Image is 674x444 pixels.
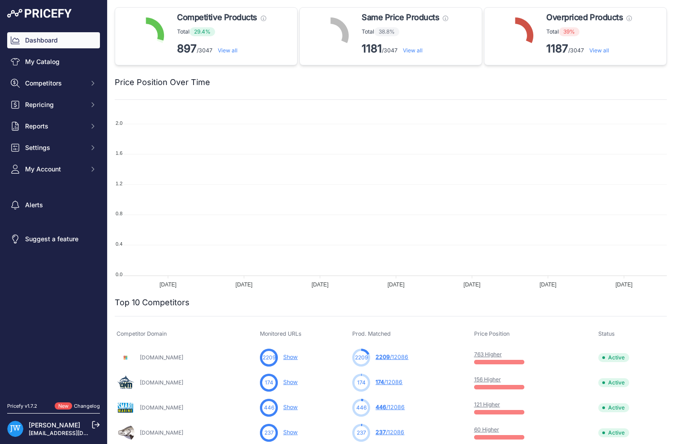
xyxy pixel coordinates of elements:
[598,403,629,412] span: Active
[362,27,448,36] p: Total
[546,42,632,56] p: /3047
[116,272,122,277] tspan: 0.0
[115,76,210,89] h2: Price Position Over Time
[7,231,100,247] a: Suggest a feature
[140,429,183,436] a: [DOMAIN_NAME]
[177,42,197,55] strong: 897
[29,430,122,436] a: [EMAIL_ADDRESS][DOMAIN_NAME]
[7,32,100,48] a: Dashboard
[559,27,579,36] span: 39%
[283,429,298,435] a: Show
[7,140,100,156] button: Settings
[218,47,238,54] a: View all
[474,401,500,408] a: 121 Higher
[546,27,632,36] p: Total
[474,351,502,358] a: 763 Higher
[283,404,298,410] a: Show
[7,161,100,177] button: My Account
[357,379,366,387] span: 174
[236,282,253,288] tspan: [DATE]
[376,354,390,360] span: 2209
[190,27,215,36] span: 29.4%
[29,421,80,429] a: [PERSON_NAME]
[598,330,615,337] span: Status
[177,42,266,56] p: /3047
[140,404,183,411] a: [DOMAIN_NAME]
[357,429,366,437] span: 237
[376,404,405,410] a: 446/12086
[376,404,386,410] span: 446
[25,165,84,174] span: My Account
[546,11,623,24] span: Overpriced Products
[598,378,629,387] span: Active
[25,100,84,109] span: Repricing
[260,330,302,337] span: Monitored URLs
[116,211,122,216] tspan: 0.8
[55,402,72,410] span: New
[376,429,404,435] a: 237/12086
[589,47,609,54] a: View all
[160,282,177,288] tspan: [DATE]
[374,27,399,36] span: 38.8%
[74,403,100,409] a: Changelog
[598,428,629,437] span: Active
[25,122,84,131] span: Reports
[25,79,84,88] span: Competitors
[546,42,568,55] strong: 1187
[474,426,499,433] a: 60 Higher
[311,282,328,288] tspan: [DATE]
[177,11,257,24] span: Competitive Products
[140,379,183,386] a: [DOMAIN_NAME]
[403,47,423,54] a: View all
[116,181,122,186] tspan: 1.2
[116,150,122,156] tspan: 1.6
[7,118,100,134] button: Reports
[7,402,37,410] div: Pricefy v1.7.2
[362,42,382,55] strong: 1181
[376,379,402,385] a: 174/12086
[356,404,367,412] span: 446
[388,282,405,288] tspan: [DATE]
[362,42,448,56] p: /3047
[283,379,298,385] a: Show
[376,354,408,360] a: 2209/12086
[7,197,100,213] a: Alerts
[140,354,183,361] a: [DOMAIN_NAME]
[115,296,190,309] h2: Top 10 Competitors
[25,143,84,152] span: Settings
[355,354,368,362] span: 2209
[177,27,266,36] p: Total
[598,353,629,362] span: Active
[117,330,167,337] span: Competitor Domain
[7,75,100,91] button: Competitors
[283,354,298,360] a: Show
[264,429,274,437] span: 237
[352,330,391,337] span: Prod. Matched
[264,404,274,412] span: 446
[540,282,557,288] tspan: [DATE]
[263,354,276,362] span: 2209
[474,376,501,383] a: 156 Higher
[7,9,72,18] img: Pricefy Logo
[376,379,384,385] span: 174
[362,11,439,24] span: Same Price Products
[474,330,510,337] span: Price Position
[7,54,100,70] a: My Catalog
[376,429,386,435] span: 237
[615,282,632,288] tspan: [DATE]
[116,241,122,247] tspan: 0.4
[463,282,480,288] tspan: [DATE]
[265,379,273,387] span: 174
[116,120,122,126] tspan: 2.0
[7,97,100,113] button: Repricing
[7,32,100,392] nav: Sidebar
